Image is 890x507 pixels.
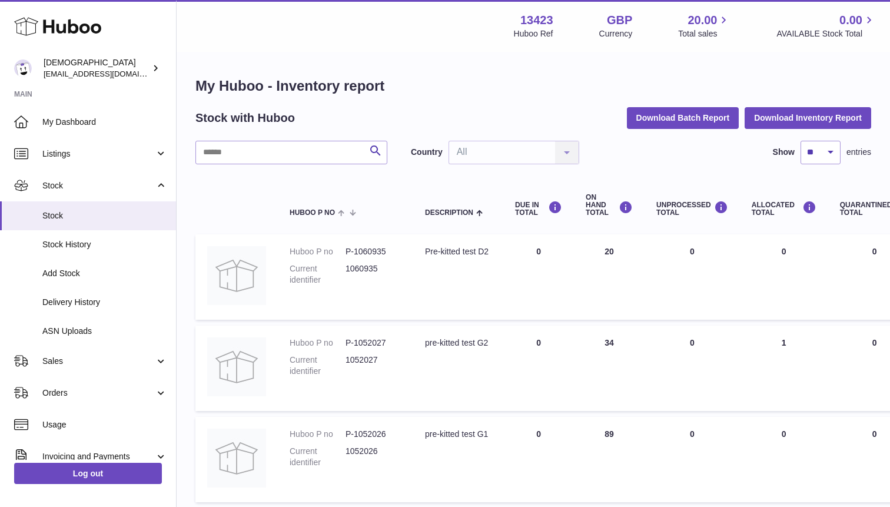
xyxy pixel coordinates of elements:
[846,147,871,158] span: entries
[44,69,173,78] span: [EMAIL_ADDRESS][DOMAIN_NAME]
[752,201,816,217] div: ALLOCATED Total
[515,201,562,217] div: DUE IN TOTAL
[42,239,167,250] span: Stock History
[346,429,401,440] dd: P-1052026
[290,429,346,440] dt: Huboo P no
[290,209,335,217] span: Huboo P no
[599,28,633,39] div: Currency
[44,57,150,79] div: [DEMOGRAPHIC_DATA]
[776,28,876,39] span: AVAILABLE Stock Total
[42,356,155,367] span: Sales
[195,77,871,95] h1: My Huboo - Inventory report
[872,338,877,347] span: 0
[42,268,167,279] span: Add Stock
[14,59,32,77] img: olgazyuz@outlook.com
[411,147,443,158] label: Country
[42,387,155,399] span: Orders
[514,28,553,39] div: Huboo Ref
[586,194,633,217] div: ON HAND Total
[574,417,645,502] td: 89
[773,147,795,158] label: Show
[656,201,728,217] div: UNPROCESSED Total
[740,326,828,411] td: 1
[627,107,739,128] button: Download Batch Report
[346,263,401,286] dd: 1060935
[503,326,574,411] td: 0
[290,446,346,468] dt: Current identifier
[425,209,473,217] span: Description
[42,117,167,128] span: My Dashboard
[42,326,167,337] span: ASN Uploads
[42,148,155,160] span: Listings
[574,234,645,320] td: 20
[745,107,871,128] button: Download Inventory Report
[740,417,828,502] td: 0
[425,246,492,257] div: Pre-kitted test D2
[839,12,862,28] span: 0.00
[607,12,632,28] strong: GBP
[14,463,162,484] a: Log out
[42,297,167,308] span: Delivery History
[678,28,730,39] span: Total sales
[290,246,346,257] dt: Huboo P no
[42,451,155,462] span: Invoicing and Payments
[645,234,740,320] td: 0
[678,12,730,39] a: 20.00 Total sales
[520,12,553,28] strong: 13423
[740,234,828,320] td: 0
[290,337,346,349] dt: Huboo P no
[503,417,574,502] td: 0
[290,263,346,286] dt: Current identifier
[207,429,266,488] img: product image
[425,429,492,440] div: pre-kitted test G1
[346,337,401,349] dd: P-1052027
[688,12,717,28] span: 20.00
[42,210,167,221] span: Stock
[207,246,266,305] img: product image
[872,247,877,256] span: 0
[346,446,401,468] dd: 1052026
[872,429,877,439] span: 0
[503,234,574,320] td: 0
[42,180,155,191] span: Stock
[574,326,645,411] td: 34
[207,337,266,396] img: product image
[776,12,876,39] a: 0.00 AVAILABLE Stock Total
[346,354,401,377] dd: 1052027
[290,354,346,377] dt: Current identifier
[425,337,492,349] div: pre-kitted test G2
[346,246,401,257] dd: P-1060935
[645,326,740,411] td: 0
[195,110,295,126] h2: Stock with Huboo
[645,417,740,502] td: 0
[42,419,167,430] span: Usage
